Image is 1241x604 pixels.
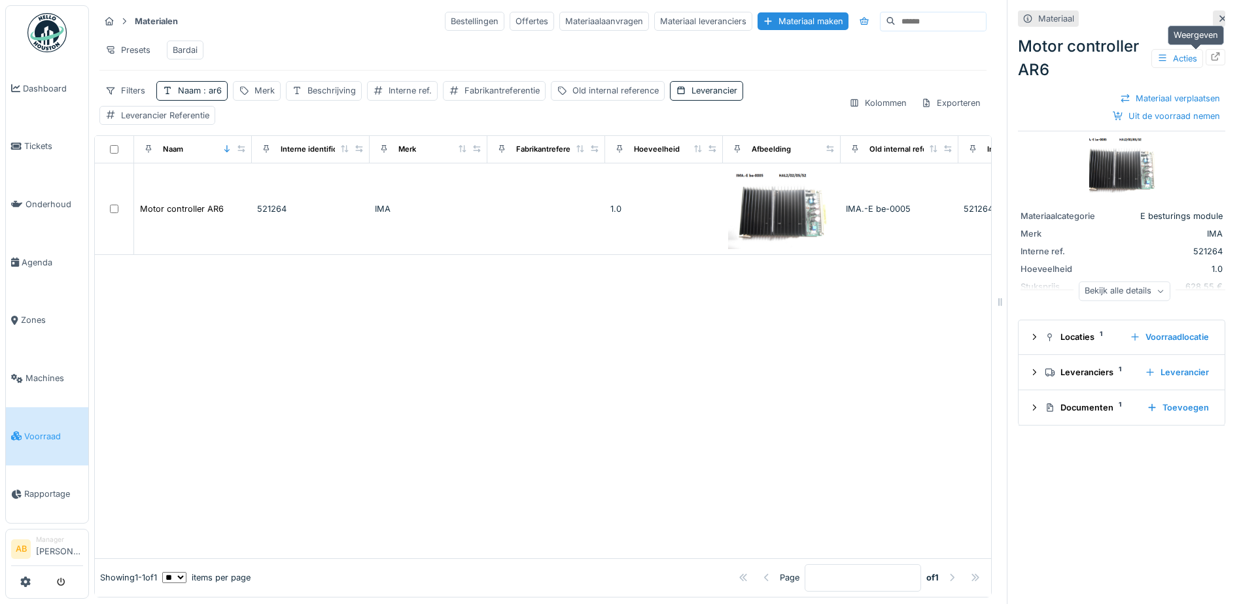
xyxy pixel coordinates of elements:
[6,59,88,118] a: Dashboard
[752,144,791,155] div: Afbeelding
[11,535,83,566] a: AB Manager[PERSON_NAME]
[201,86,222,95] span: : ar6
[654,12,752,31] div: Materiaal leveranciers
[1021,210,1119,222] div: Materiaalcategorie
[23,82,83,95] span: Dashboard
[6,349,88,407] a: Machines
[915,93,987,112] div: Exporteren
[1124,227,1223,240] div: IMA
[445,12,504,31] div: Bestellingen
[99,41,156,59] div: Presets
[464,84,540,97] div: Fabrikantreferentie
[130,15,183,27] strong: Materialen
[6,233,88,292] a: Agenda
[1045,366,1134,378] div: Leveranciers
[6,465,88,524] a: Rapportage
[162,571,251,584] div: items per page
[964,203,1071,215] div: 521264
[926,571,939,584] strong: of 1
[1124,210,1223,222] div: E besturings module
[559,12,649,31] div: Materiaalaanvragen
[1021,245,1119,258] div: Interne ref.
[257,203,364,215] div: 521264
[6,118,88,176] a: Tickets
[780,571,799,584] div: Page
[1079,282,1170,301] div: Bekijk alle details
[572,84,659,97] div: Old internal reference
[24,430,83,443] span: Voorraad
[516,144,584,155] div: Fabrikantreferentie
[691,84,737,97] div: Leverancier
[121,109,209,122] div: Leverancier Referentie
[1045,401,1136,414] div: Documenten
[6,407,88,465] a: Voorraad
[1021,263,1119,275] div: Hoeveelheid
[1151,49,1203,68] div: Acties
[22,256,83,269] span: Agenda
[6,292,88,350] a: Zones
[846,203,953,215] div: IMA.-E be-0005
[1115,90,1225,107] div: Materiaal verplaatsen
[21,314,83,326] span: Zones
[1124,245,1223,258] div: 521264
[24,140,83,152] span: Tickets
[26,198,83,210] span: Onderhoud
[610,203,718,215] div: 1.0
[375,203,482,215] div: IMA
[987,144,1026,155] div: Interne ref.
[1018,35,1225,82] div: Motor controller AR6
[100,571,157,584] div: Showing 1 - 1 of 1
[1108,107,1225,125] div: Uit de voorraad nemen
[99,81,151,100] div: Filters
[163,144,183,155] div: Naam
[869,144,948,155] div: Old internal reference
[36,535,83,563] li: [PERSON_NAME]
[1038,12,1074,25] div: Materiaal
[1140,363,1214,381] div: Leverancier
[281,144,351,155] div: Interne identificator
[26,372,83,384] span: Machines
[1168,25,1224,44] div: Weergeven
[728,169,835,249] img: Motor controller AR6
[1024,360,1219,384] summary: Leveranciers1Leverancier
[398,144,416,155] div: Merk
[510,12,554,31] div: Offertes
[140,203,224,215] div: Motor controller AR6
[6,175,88,233] a: Onderhoud
[178,84,222,97] div: Naam
[1024,395,1219,420] summary: Documenten1Toevoegen
[307,84,356,97] div: Beschrijving
[634,144,680,155] div: Hoeveelheid
[1045,331,1119,343] div: Locaties
[1125,328,1214,346] div: Voorraadlocatie
[254,84,275,97] div: Merk
[843,93,913,112] div: Kolommen
[11,539,31,559] li: AB
[1089,134,1155,199] img: Motor controller AR6
[24,488,83,500] span: Rapportage
[36,535,83,545] div: Manager
[758,12,848,30] div: Materiaal maken
[173,44,198,56] div: Bardai
[27,13,67,52] img: Badge_color-CXgf-gQk.svg
[1021,227,1119,240] div: Merk
[1142,399,1214,416] div: Toevoegen
[1024,326,1219,350] summary: Locaties1Voorraadlocatie
[1124,263,1223,275] div: 1.0
[389,84,432,97] div: Interne ref.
